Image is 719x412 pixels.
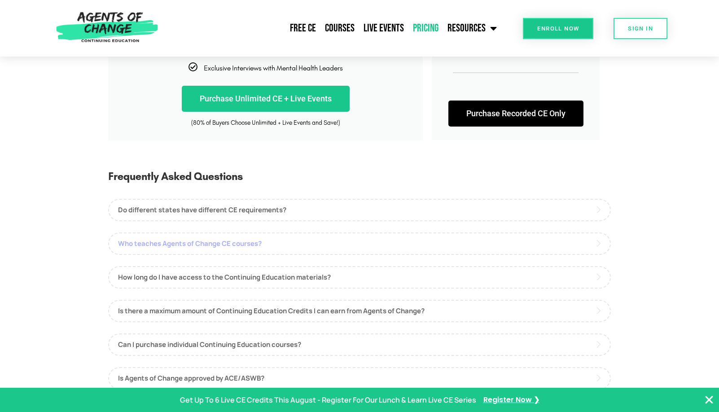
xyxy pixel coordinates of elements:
[108,367,611,390] a: Is Agents of Change approved by ACE/ASWB?
[108,199,611,221] a: Do different states have different CE requirements?
[408,17,443,39] a: Pricing
[359,17,408,39] a: Live Events
[448,101,583,127] a: Purchase Recorded CE Only
[320,17,359,39] a: Courses
[704,394,715,405] button: Close Banner
[537,26,579,31] span: Enroll Now
[182,86,350,112] a: Purchase Unlimited CE + Live Events
[108,232,611,255] a: Who teaches Agents of Change CE courses?
[483,394,539,407] a: Register Now ❯
[108,333,611,356] a: Can I purchase individual Continuing Education courses?
[108,266,611,289] a: How long do I have access to the Continuing Education materials?
[108,300,611,322] a: Is there a maximum amount of Continuing Education Credits I can earn from Agents of Change?
[122,118,409,127] div: (80% of Buyers Choose Unlimited + Live Events and Save!)
[285,17,320,39] a: Free CE
[523,18,593,39] a: Enroll Now
[108,168,611,194] h3: Frequently Asked Questions
[162,17,501,39] nav: Menu
[628,26,653,31] span: SIGN IN
[180,394,476,407] p: Get Up To 6 Live CE Credits This August - Register For Our Lunch & Learn Live CE Series
[443,17,501,39] a: Resources
[204,64,343,72] span: Exclusive Interviews with Mental Health Leaders
[614,18,667,39] a: SIGN IN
